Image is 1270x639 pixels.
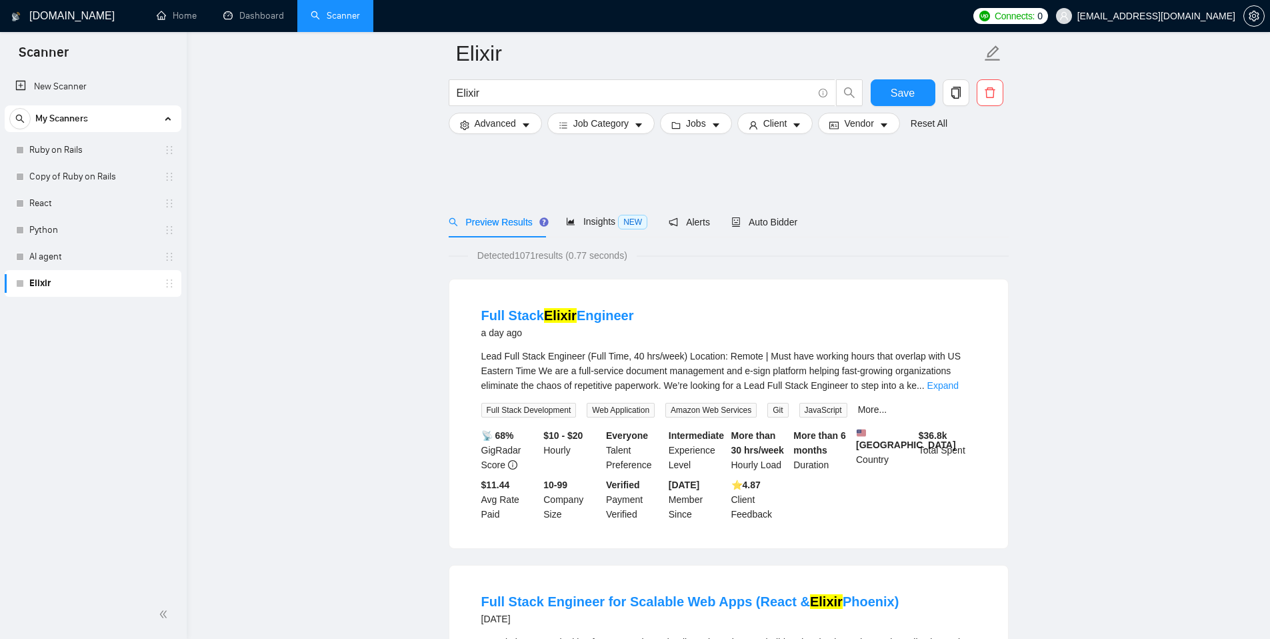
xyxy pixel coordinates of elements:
span: Auto Bidder [731,217,797,227]
div: GigRadar Score [479,428,541,472]
b: [DATE] [669,480,699,490]
span: Detected 1071 results (0.77 seconds) [468,248,637,263]
img: upwork-logo.png [979,11,990,21]
span: 0 [1037,9,1043,23]
span: Git [767,403,788,418]
div: Hourly [541,428,603,472]
button: barsJob Categorycaret-down [547,113,655,134]
span: holder [164,171,175,182]
span: Client [763,116,787,131]
span: Preview Results [449,217,545,227]
span: user [749,120,758,130]
span: NEW [618,215,647,229]
span: info-circle [508,460,517,470]
span: JavaScript [799,403,847,418]
span: user [1059,11,1069,21]
span: setting [1244,11,1264,21]
div: Hourly Load [729,428,791,472]
b: $ 36.8k [919,430,947,441]
div: Tooltip anchor [538,216,550,228]
span: info-circle [819,89,827,97]
span: Amazon Web Services [665,403,757,418]
span: holder [164,145,175,155]
button: setting [1243,5,1265,27]
span: holder [164,198,175,209]
li: New Scanner [5,73,181,100]
span: Alerts [669,217,710,227]
b: 10-99 [543,480,567,490]
a: React [29,190,156,217]
span: Jobs [686,116,706,131]
button: delete [977,79,1003,106]
li: My Scanners [5,105,181,297]
div: a day ago [481,325,634,341]
span: edit [984,45,1001,62]
a: Expand [927,380,959,391]
b: Verified [606,480,640,490]
div: [DATE] [481,611,899,627]
span: robot [731,217,741,227]
b: ⭐️ 4.87 [731,480,761,490]
div: Experience Level [666,428,729,472]
img: 🇺🇸 [857,428,866,438]
span: search [837,87,862,99]
span: Web Application [587,403,655,418]
button: search [836,79,863,106]
img: logo [11,6,21,27]
span: search [10,114,30,123]
a: Copy of Ruby on Rails [29,163,156,190]
input: Search Freelance Jobs... [457,85,813,101]
button: Save [871,79,935,106]
span: Scanner [8,43,79,71]
div: Avg Rate Paid [479,478,541,522]
a: Full StackElixirEngineer [481,308,634,323]
a: setting [1243,11,1265,21]
button: folderJobscaret-down [660,113,732,134]
span: Advanced [475,116,516,131]
b: 📡 68% [481,430,514,441]
input: Scanner name... [456,37,981,70]
span: copy [943,87,969,99]
button: settingAdvancedcaret-down [449,113,542,134]
a: Reset All [911,116,947,131]
span: search [449,217,458,227]
span: Connects: [995,9,1035,23]
span: Job Category [573,116,629,131]
a: AI agent [29,243,156,270]
a: Python [29,217,156,243]
div: Lead Full Stack Engineer (Full Time, 40 hrs/week) Location: Remote | Must have working hours that... [481,349,976,393]
span: ... [917,380,925,391]
div: Talent Preference [603,428,666,472]
button: userClientcaret-down [737,113,813,134]
mark: Elixir [544,308,577,323]
span: delete [977,87,1003,99]
a: dashboardDashboard [223,10,284,21]
a: More... [858,404,887,415]
span: double-left [159,608,172,621]
span: area-chart [566,217,575,226]
span: caret-down [879,120,889,130]
b: Everyone [606,430,648,441]
span: holder [164,251,175,262]
span: bars [559,120,568,130]
span: Full Stack Development [481,403,577,418]
span: Insights [566,216,647,227]
a: searchScanner [311,10,360,21]
button: idcardVendorcaret-down [818,113,899,134]
span: caret-down [521,120,531,130]
b: $10 - $20 [543,430,583,441]
span: setting [460,120,469,130]
a: homeHome [157,10,197,21]
b: Intermediate [669,430,724,441]
span: caret-down [634,120,643,130]
b: $11.44 [481,480,510,490]
div: Duration [791,428,853,472]
div: Payment Verified [603,478,666,522]
span: idcard [829,120,839,130]
mark: Elixir [810,594,843,609]
iframe: Intercom live chat [1225,594,1257,626]
b: More than 6 months [793,430,846,456]
a: New Scanner [15,73,171,100]
span: Vendor [844,116,873,131]
div: Company Size [541,478,603,522]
